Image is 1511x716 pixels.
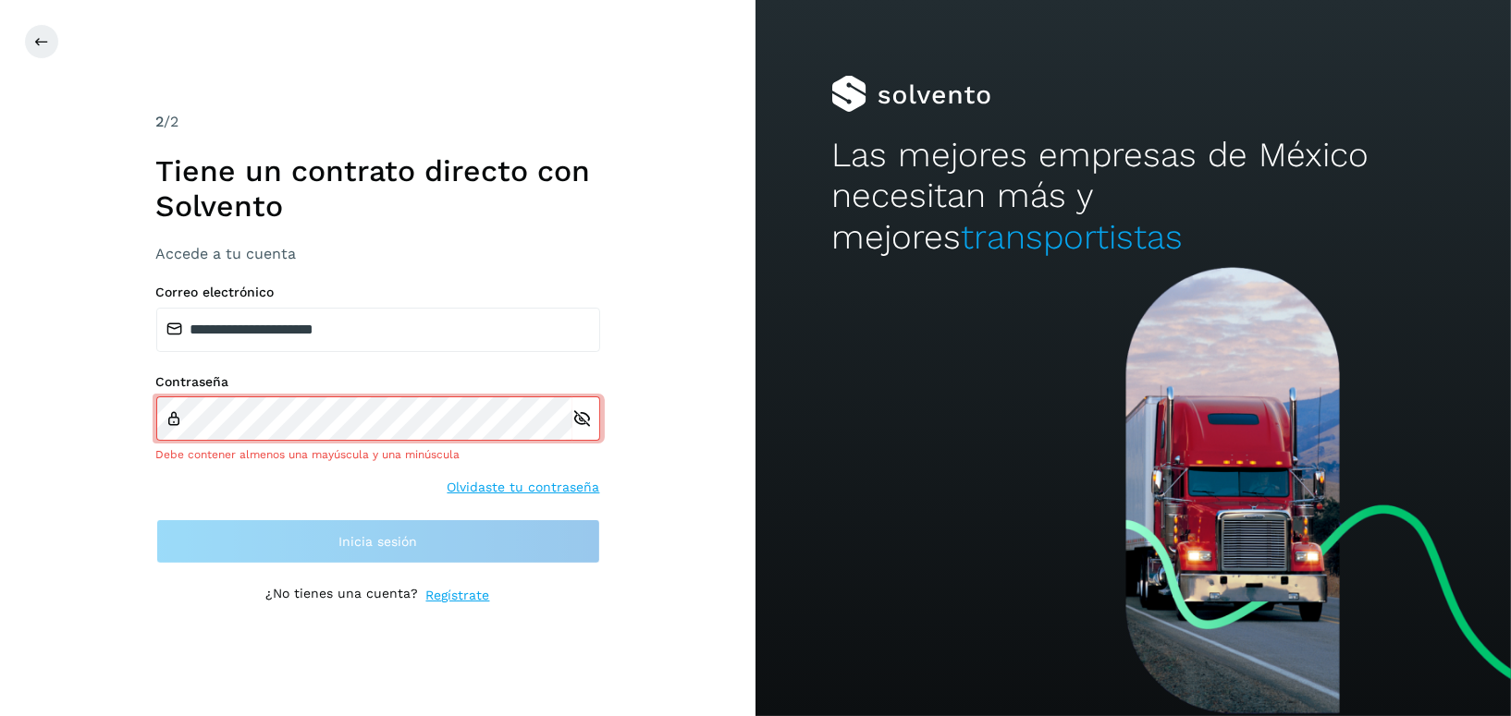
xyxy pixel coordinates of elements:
[156,374,600,390] label: Contraseña
[426,586,490,605] a: Regístrate
[156,153,600,225] h1: Tiene un contrato directo con Solvento
[156,113,165,130] span: 2
[156,245,600,262] h3: Accede a tu cuenta
[831,135,1436,258] h2: Las mejores empresas de México necesitan más y mejores
[266,586,419,605] p: ¿No tienes una cuenta?
[961,217,1183,257] span: transportistas
[448,478,600,497] a: Olvidaste tu contraseña
[338,535,417,548] span: Inicia sesión
[156,519,600,564] button: Inicia sesión
[156,111,600,133] div: /2
[156,285,600,300] label: Correo electrónico
[156,446,600,463] div: Debe contener almenos una mayúscula y una minúscula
